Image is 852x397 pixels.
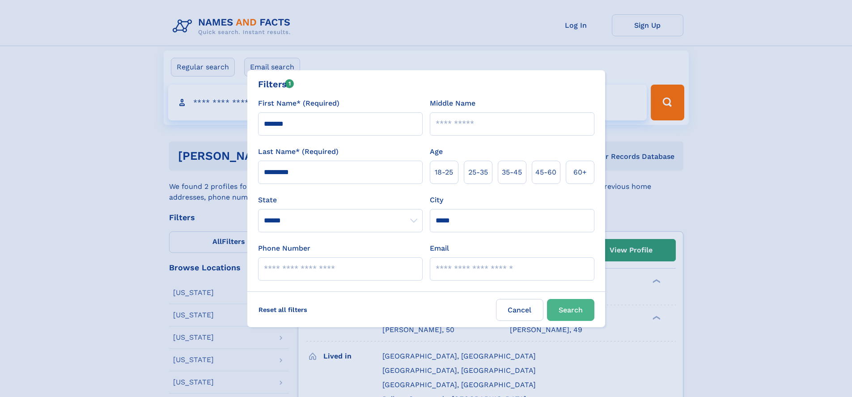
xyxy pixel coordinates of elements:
[258,98,339,109] label: First Name* (Required)
[430,243,449,254] label: Email
[496,299,543,321] label: Cancel
[502,167,522,178] span: 35‑45
[430,146,443,157] label: Age
[547,299,594,321] button: Search
[468,167,488,178] span: 25‑35
[253,299,313,320] label: Reset all filters
[535,167,556,178] span: 45‑60
[258,146,339,157] label: Last Name* (Required)
[573,167,587,178] span: 60+
[258,195,423,205] label: State
[435,167,453,178] span: 18‑25
[430,98,475,109] label: Middle Name
[258,243,310,254] label: Phone Number
[258,77,294,91] div: Filters
[430,195,443,205] label: City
